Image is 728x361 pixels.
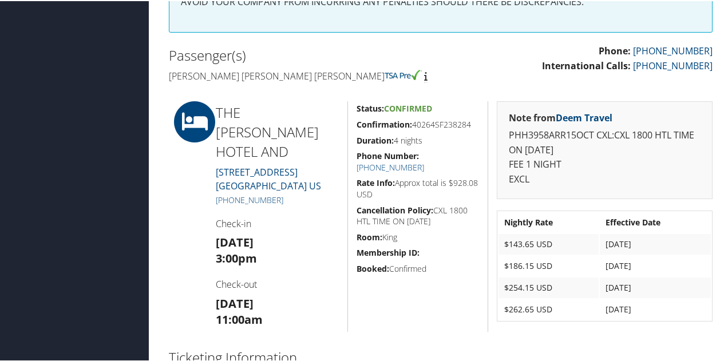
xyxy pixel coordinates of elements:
[216,193,283,204] a: [PHONE_NUMBER]
[384,102,432,113] span: Confirmed
[357,231,479,242] h5: King
[357,118,479,129] h5: 40264SF238284
[633,43,713,56] a: [PHONE_NUMBER]
[600,211,711,232] th: Effective Date
[357,246,420,257] strong: Membership ID:
[357,262,389,273] strong: Booked:
[556,110,612,123] a: Deem Travel
[600,298,711,319] td: [DATE]
[498,276,599,297] td: $254.15 USD
[216,216,339,229] h4: Check-in
[542,58,631,71] strong: International Calls:
[169,69,432,81] h4: [PERSON_NAME] [PERSON_NAME] [PERSON_NAME]
[216,233,254,249] strong: [DATE]
[216,311,263,326] strong: 11:00am
[357,176,479,199] h5: Approx total is $928.08 USD
[357,176,395,187] strong: Rate Info:
[498,298,599,319] td: $262.65 USD
[216,277,339,289] h4: Check-out
[216,249,257,265] strong: 3:00pm
[216,295,254,310] strong: [DATE]
[509,110,612,123] strong: Note from
[169,45,432,64] h2: Passenger(s)
[357,149,419,160] strong: Phone Number:
[357,262,479,273] h5: Confirmed
[599,43,631,56] strong: Phone:
[498,255,599,275] td: $186.15 USD
[357,102,384,113] strong: Status:
[216,102,339,160] h2: THE [PERSON_NAME] HOTEL AND
[357,204,479,226] h5: CXL 1800 HTL TIME ON [DATE]
[216,165,321,191] a: [STREET_ADDRESS][GEOGRAPHIC_DATA] US
[357,134,394,145] strong: Duration:
[357,118,412,129] strong: Confirmation:
[357,134,479,145] h5: 4 nights
[357,231,382,241] strong: Room:
[633,58,713,71] a: [PHONE_NUMBER]
[600,255,711,275] td: [DATE]
[498,211,599,232] th: Nightly Rate
[385,69,422,79] img: tsa-precheck.png
[357,204,433,215] strong: Cancellation Policy:
[600,276,711,297] td: [DATE]
[509,127,701,185] p: PHH3958ARR15OCT CXL:CXL 1800 HTL TIME ON [DATE] FEE 1 NIGHT EXCL
[600,233,711,253] td: [DATE]
[498,233,599,253] td: $143.65 USD
[357,161,424,172] a: [PHONE_NUMBER]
